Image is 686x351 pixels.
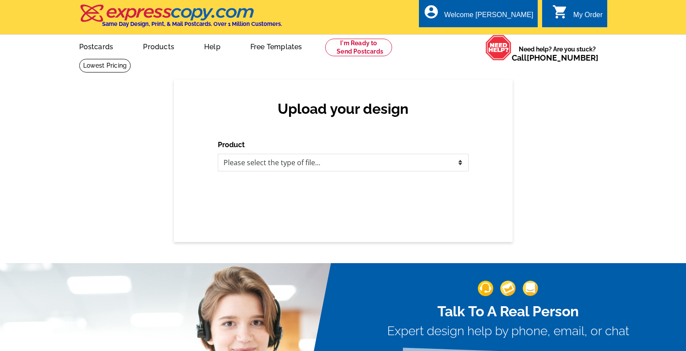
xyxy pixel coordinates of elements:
[423,4,439,20] i: account_circle
[552,4,568,20] i: shopping_cart
[102,21,282,27] h4: Same Day Design, Print, & Mail Postcards. Over 1 Million Customers.
[500,281,516,296] img: support-img-2.png
[65,36,128,56] a: Postcards
[444,11,533,23] div: Welcome [PERSON_NAME]
[236,36,316,56] a: Free Templates
[190,36,235,56] a: Help
[527,53,598,62] a: [PHONE_NUMBER]
[512,53,598,62] span: Call
[387,324,629,339] h3: Expert design help by phone, email, or chat
[485,35,512,61] img: help
[79,11,282,27] a: Same Day Design, Print, & Mail Postcards. Over 1 Million Customers.
[552,10,603,21] a: shopping_cart My Order
[573,11,603,23] div: My Order
[478,281,493,296] img: support-img-1.png
[387,303,629,320] h2: Talk To A Real Person
[512,45,603,62] span: Need help? Are you stuck?
[227,101,460,117] h2: Upload your design
[129,36,188,56] a: Products
[523,281,538,296] img: support-img-3_1.png
[218,140,245,150] label: Product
